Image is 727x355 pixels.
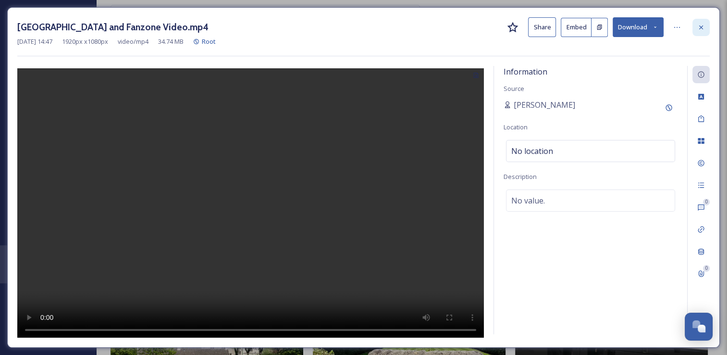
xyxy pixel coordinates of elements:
span: Root [202,37,216,46]
div: 0 [703,265,710,272]
span: [DATE] 14:47 [17,37,52,46]
span: No value. [511,195,545,206]
h3: [GEOGRAPHIC_DATA] and Fanzone Video.mp4 [17,20,209,34]
button: Embed [561,18,591,37]
span: 34.74 MB [158,37,184,46]
span: 1920 px x 1080 px [62,37,108,46]
span: [PERSON_NAME] [514,99,575,111]
button: Download [613,17,664,37]
div: 0 [703,199,710,205]
span: Information [504,66,547,77]
span: video/mp4 [118,37,148,46]
button: Share [528,17,556,37]
span: No location [511,145,553,157]
span: Source [504,84,524,93]
span: Location [504,123,528,131]
span: Description [504,172,537,181]
button: Open Chat [685,313,713,341]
